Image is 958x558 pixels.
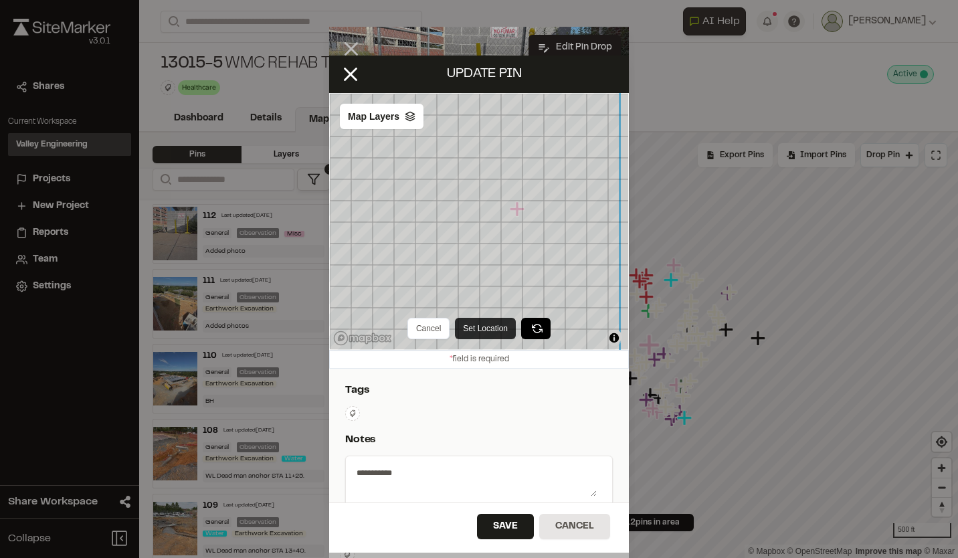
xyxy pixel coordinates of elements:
[329,350,629,369] div: field is required
[510,201,527,218] div: Map marker
[345,382,607,398] p: Tags
[539,514,610,539] button: Cancel
[345,406,360,421] button: Edit Tags
[407,318,450,339] button: Cancel
[477,514,534,539] button: Save
[329,93,619,350] canvas: Map
[345,432,607,448] p: Notes
[455,318,516,339] button: Set Location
